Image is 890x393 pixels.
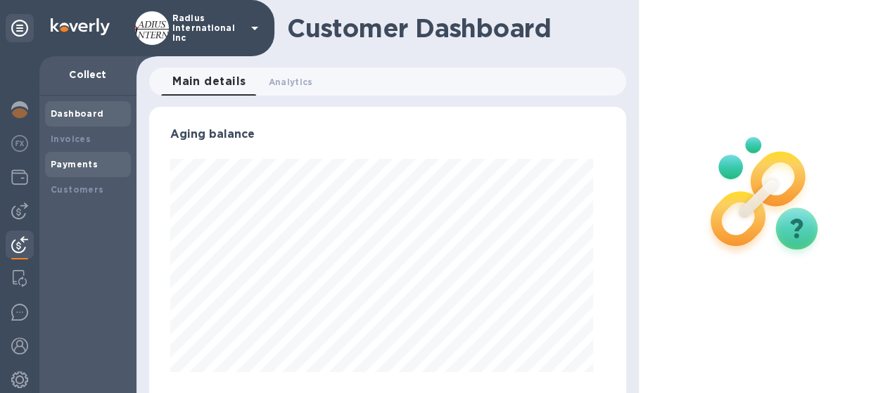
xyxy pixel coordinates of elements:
[51,134,91,144] b: Invoices
[51,159,98,169] b: Payments
[51,184,104,195] b: Customers
[172,72,246,91] span: Main details
[11,135,28,152] img: Foreign exchange
[170,128,605,141] h3: Aging balance
[11,169,28,186] img: Wallets
[172,13,243,43] p: Radius International Inc
[51,67,125,82] p: Collect
[51,18,110,35] img: Logo
[269,75,313,89] span: Analytics
[51,108,104,119] b: Dashboard
[287,13,616,43] h1: Customer Dashboard
[6,14,34,42] div: Unpin categories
